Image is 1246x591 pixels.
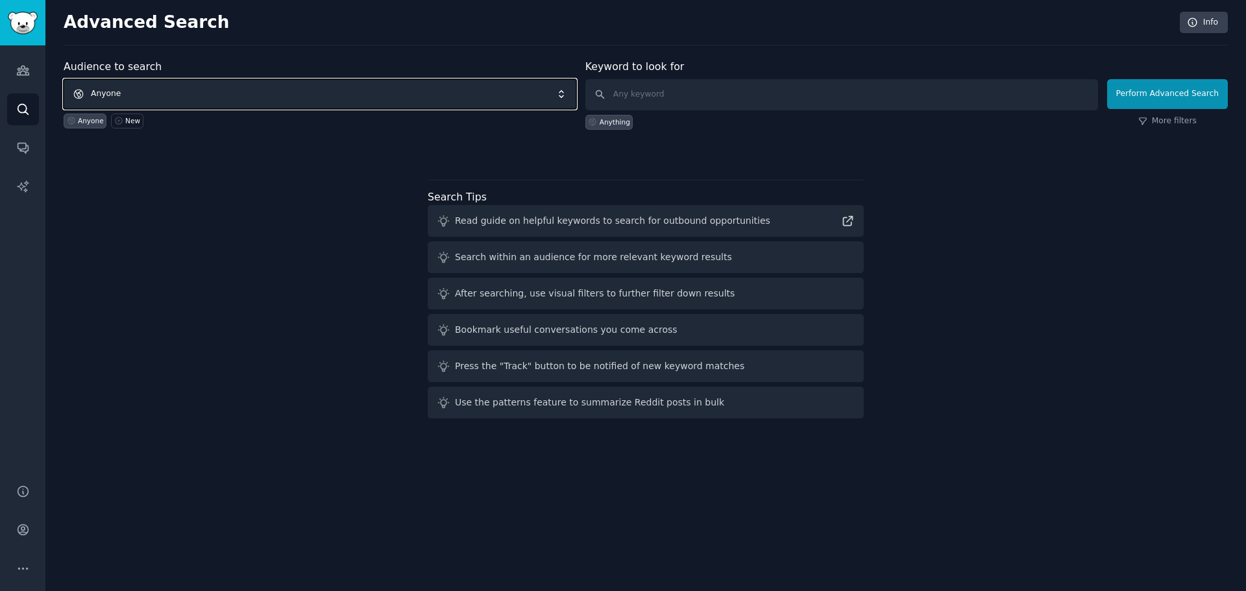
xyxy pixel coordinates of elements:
label: Keyword to look for [585,60,685,73]
h2: Advanced Search [64,12,1173,33]
div: Read guide on helpful keywords to search for outbound opportunities [455,214,770,228]
label: Search Tips [428,191,487,203]
img: GummySearch logo [8,12,38,34]
div: Bookmark useful conversations you come across [455,323,678,337]
div: After searching, use visual filters to further filter down results [455,287,735,300]
div: Press the "Track" button to be notified of new keyword matches [455,359,744,373]
a: More filters [1138,115,1197,127]
a: New [111,114,143,128]
div: Anyone [78,116,104,125]
label: Audience to search [64,60,162,73]
button: Perform Advanced Search [1107,79,1228,109]
a: Info [1180,12,1228,34]
div: New [125,116,140,125]
div: Anything [600,117,630,127]
div: Search within an audience for more relevant keyword results [455,250,732,264]
input: Any keyword [585,79,1098,110]
button: Anyone [64,79,576,109]
div: Use the patterns feature to summarize Reddit posts in bulk [455,396,724,409]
